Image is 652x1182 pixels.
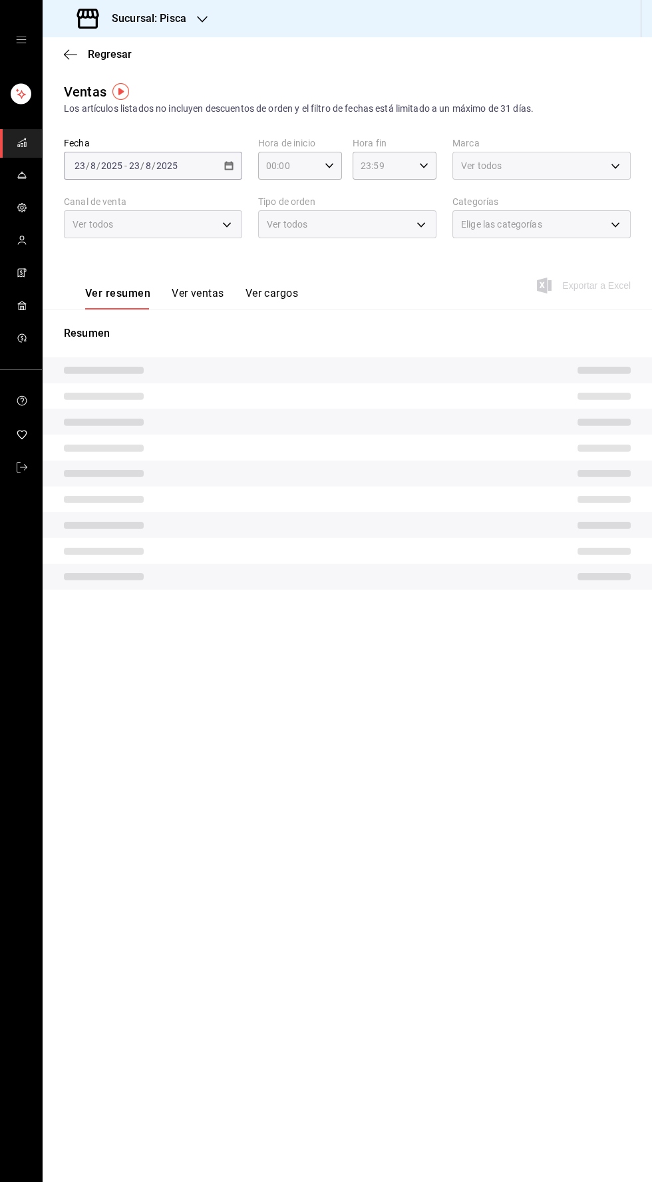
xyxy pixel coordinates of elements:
[85,287,150,299] font: Ver resumen
[124,160,127,171] font: -
[461,160,502,171] font: Ver todos
[73,219,113,230] font: Ver todos
[74,160,86,171] input: --
[64,138,90,148] font: Fecha
[140,160,144,171] font: /
[461,219,542,230] font: Elige las categorías
[85,286,298,309] div: pestañas de navegación
[152,160,156,171] font: /
[172,287,224,299] font: Ver ventas
[90,160,96,171] input: --
[452,138,480,148] font: Marca
[267,219,307,230] font: Ver todos
[156,160,178,171] input: ----
[64,196,126,207] font: Canal de venta
[258,196,315,207] font: Tipo de orden
[353,138,387,148] font: Hora fin
[96,160,100,171] font: /
[64,84,106,100] font: Ventas
[245,287,299,299] font: Ver cargos
[128,160,140,171] input: --
[100,160,123,171] input: ----
[16,35,27,45] button: cajón abierto
[64,327,110,339] font: Resumen
[88,48,132,61] font: Regresar
[112,12,186,25] font: Sucursal: Pisca
[112,83,129,100] img: Marcador de información sobre herramientas
[64,48,132,61] button: Regresar
[86,160,90,171] font: /
[145,160,152,171] input: --
[258,138,315,148] font: Hora de inicio
[452,196,498,207] font: Categorías
[64,103,534,114] font: Los artículos listados no incluyen descuentos de orden y el filtro de fechas está limitado a un m...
